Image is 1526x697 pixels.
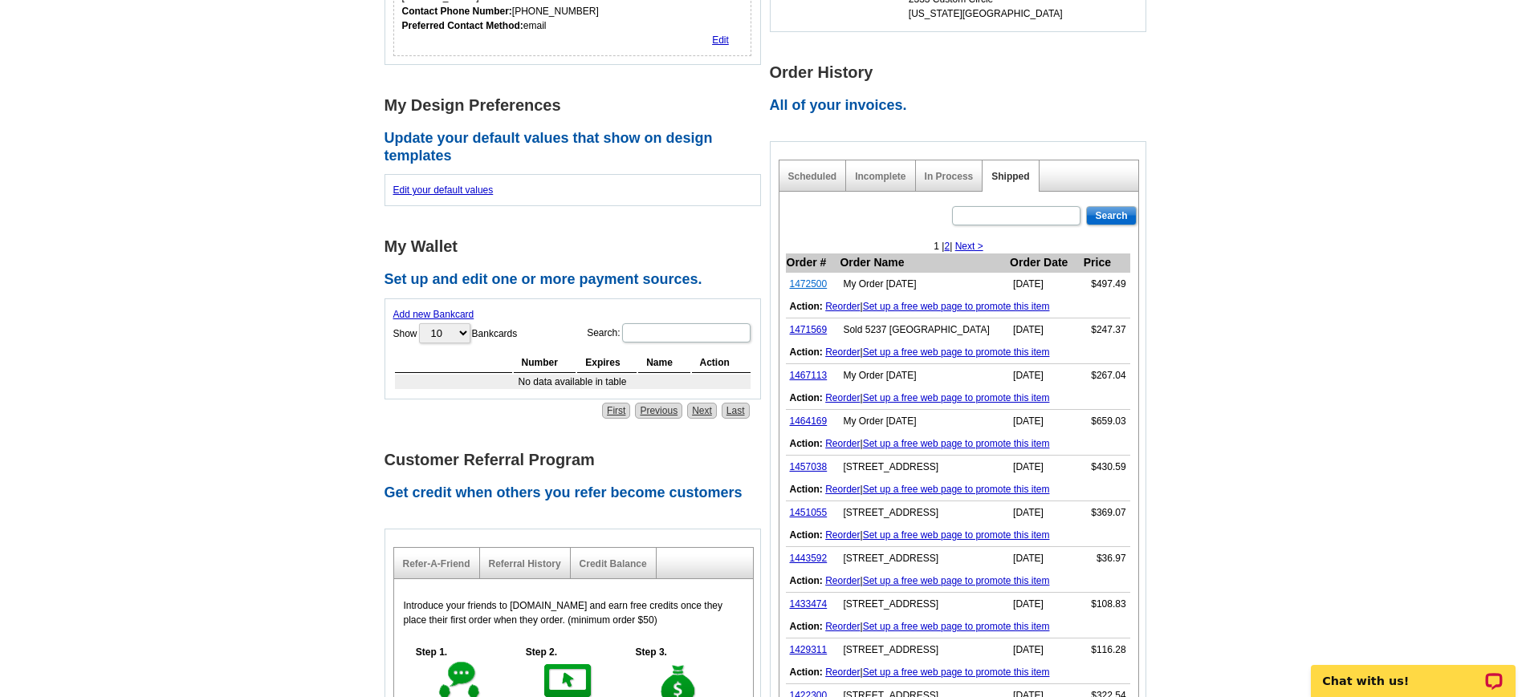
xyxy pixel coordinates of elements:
[1009,547,1083,570] td: [DATE]
[786,661,1130,684] td: |
[790,507,828,518] a: 1451055
[1009,318,1083,342] td: [DATE]
[790,575,823,586] b: Action:
[855,171,905,182] a: Incomplete
[839,273,1009,296] td: My Order [DATE]
[393,184,494,196] a: Edit your default values
[825,346,860,358] a: Reorder
[790,324,828,335] a: 1471569
[839,253,1009,273] th: Order Name
[790,644,828,655] a: 1429311
[1009,456,1083,479] td: [DATE]
[395,375,751,389] td: No data available in table
[1086,206,1136,225] input: Search
[786,341,1130,364] td: |
[863,667,1050,678] a: Set up a free web page to promote this item
[393,322,518,345] label: Show Bankcards
[1083,318,1130,342] td: $247.37
[692,353,751,373] th: Action
[825,438,860,449] a: Reorder
[393,309,474,320] a: Add new Bankcard
[790,415,828,427] a: 1464169
[385,452,770,468] h1: Customer Referral Program
[622,323,751,342] input: Search:
[1009,501,1083,525] td: [DATE]
[863,575,1050,586] a: Set up a free web page to promote this item
[587,322,751,344] label: Search:
[790,529,823,541] b: Action:
[1009,253,1083,273] th: Order Date
[955,241,983,252] a: Next >
[403,558,470,569] a: Refer-A-Friend
[863,438,1050,449] a: Set up a free web page to promote this item
[825,392,860,403] a: Reorder
[577,353,637,373] th: Expires
[786,524,1130,547] td: |
[944,241,950,252] a: 2
[786,387,1130,410] td: |
[1083,273,1130,296] td: $497.49
[786,478,1130,501] td: |
[863,301,1050,312] a: Set up a free web page to promote this item
[839,501,1009,525] td: [STREET_ADDRESS]
[1009,638,1083,662] td: [DATE]
[839,364,1009,387] td: My Order [DATE]
[991,171,1029,182] a: Shipped
[825,529,860,541] a: Reorder
[839,410,1009,433] td: My Order [DATE]
[788,171,837,182] a: Scheduled
[1009,410,1083,433] td: [DATE]
[638,353,690,373] th: Name
[839,593,1009,616] td: [STREET_ADDRESS]
[786,295,1130,318] td: |
[790,392,823,403] b: Action:
[1300,646,1526,697] iframe: LiveChat chat widget
[786,432,1130,456] td: |
[786,569,1130,593] td: |
[839,638,1009,662] td: [STREET_ADDRESS]
[863,529,1050,541] a: Set up a free web page to promote this item
[1083,547,1130,570] td: $36.97
[790,621,823,632] b: Action:
[385,130,770,164] h2: Update your default values that show on design templates
[1009,593,1083,616] td: [DATE]
[517,645,565,659] h5: Step 2.
[863,392,1050,403] a: Set up a free web page to promote this item
[839,318,1009,342] td: Sold 5237 [GEOGRAPHIC_DATA]
[790,301,823,312] b: Action:
[385,97,770,114] h1: My Design Preferences
[790,484,823,495] b: Action:
[385,271,770,289] h2: Set up and edit one or more payment sources.
[404,598,743,627] p: Introduce your friends to [DOMAIN_NAME] and earn free credits once they place their first order w...
[790,346,823,358] b: Action:
[825,301,860,312] a: Reorder
[825,667,860,678] a: Reorder
[839,456,1009,479] td: [STREET_ADDRESS]
[602,403,630,419] a: First
[790,667,823,678] b: Action:
[1083,410,1130,433] td: $659.03
[863,346,1050,358] a: Set up a free web page to promote this item
[1083,253,1130,273] th: Price
[385,238,770,255] h1: My Wallet
[1083,501,1130,525] td: $369.07
[1009,364,1083,387] td: [DATE]
[580,558,647,569] a: Credit Balance
[627,645,675,659] h5: Step 3.
[770,97,1155,115] h2: All of your invoices.
[635,403,682,419] a: Previous
[712,34,729,46] a: Edit
[825,484,860,495] a: Reorder
[790,598,828,610] a: 1433474
[1083,456,1130,479] td: $430.59
[863,621,1050,632] a: Set up a free web page to promote this item
[514,353,576,373] th: Number
[489,558,561,569] a: Referral History
[839,547,1009,570] td: [STREET_ADDRESS]
[790,370,828,381] a: 1467113
[790,438,823,449] b: Action:
[722,403,750,419] a: Last
[825,575,860,586] a: Reorder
